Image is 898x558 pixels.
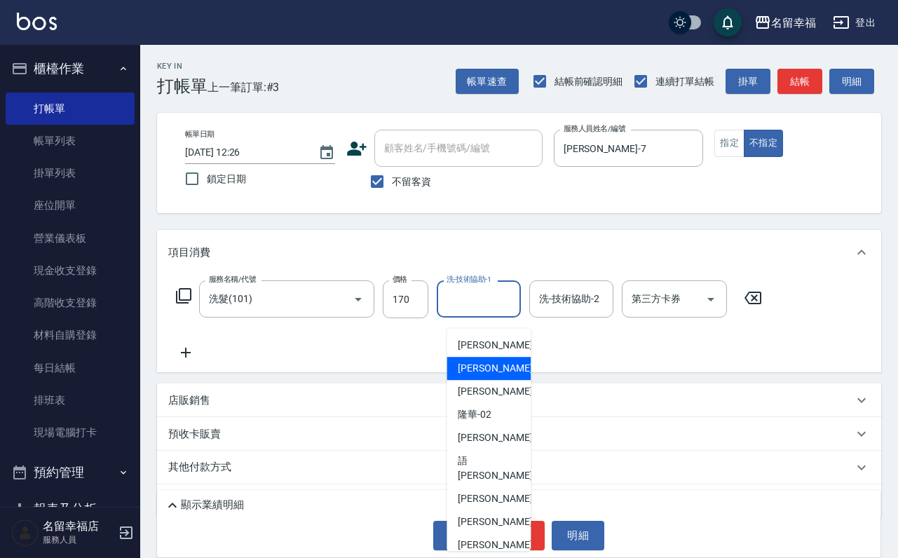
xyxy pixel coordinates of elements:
[6,454,135,491] button: 預約管理
[6,222,135,254] a: 營業儀表板
[458,361,540,376] span: [PERSON_NAME] -1
[168,393,210,408] p: 店販銷售
[726,69,770,95] button: 掛單
[6,287,135,319] a: 高階收支登錄
[392,175,431,189] span: 不留客資
[458,407,491,422] span: 隆華 -02
[6,189,135,222] a: 座位開單
[168,460,238,475] p: 其他付款方式
[6,416,135,449] a: 現場電腦打卡
[310,136,343,170] button: Choose date, selected date is 2025-09-15
[655,74,714,89] span: 連續打單結帳
[777,69,822,95] button: 結帳
[458,430,540,445] span: [PERSON_NAME] -3
[714,130,744,157] button: 指定
[17,13,57,30] img: Logo
[700,288,722,311] button: Open
[458,538,540,552] span: [PERSON_NAME] -9
[157,230,881,275] div: 項目消費
[6,319,135,351] a: 材料自購登錄
[6,157,135,189] a: 掛單列表
[771,14,816,32] div: 名留幸福
[829,69,874,95] button: 明細
[552,521,604,550] button: 明細
[185,129,215,139] label: 帳單日期
[827,10,881,36] button: 登出
[168,245,210,260] p: 項目消費
[458,454,540,483] span: 語[PERSON_NAME] -6
[458,338,540,353] span: [PERSON_NAME] -0
[157,451,881,484] div: 其他付款方式
[208,79,280,96] span: 上一筆訂單:#3
[43,533,114,546] p: 服務人員
[749,8,822,37] button: 名留幸福
[458,384,540,399] span: [PERSON_NAME] -2
[714,8,742,36] button: save
[209,274,256,285] label: 服務名稱/代號
[6,254,135,287] a: 現金收支登錄
[157,417,881,451] div: 預收卡販賣
[43,519,114,533] h5: 名留幸福店
[207,172,246,186] span: 鎖定日期
[555,74,623,89] span: 結帳前確認明細
[393,274,407,285] label: 價格
[433,521,486,550] button: 掛單
[6,491,135,527] button: 報表及分析
[456,69,519,95] button: 帳單速查
[157,484,881,518] div: 備註及來源
[185,141,304,164] input: YYYY/MM/DD hh:mm
[458,491,540,506] span: [PERSON_NAME] -7
[447,274,491,285] label: 洗-技術協助-1
[157,62,208,71] h2: Key In
[11,519,39,547] img: Person
[6,384,135,416] a: 排班表
[6,352,135,384] a: 每日結帳
[744,130,783,157] button: 不指定
[181,498,244,512] p: 顯示業績明細
[6,93,135,125] a: 打帳單
[157,76,208,96] h3: 打帳單
[564,123,625,134] label: 服務人員姓名/編號
[6,50,135,87] button: 櫃檯作業
[347,288,369,311] button: Open
[458,515,540,529] span: [PERSON_NAME] -8
[157,383,881,417] div: 店販銷售
[6,125,135,157] a: 帳單列表
[168,427,221,442] p: 預收卡販賣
